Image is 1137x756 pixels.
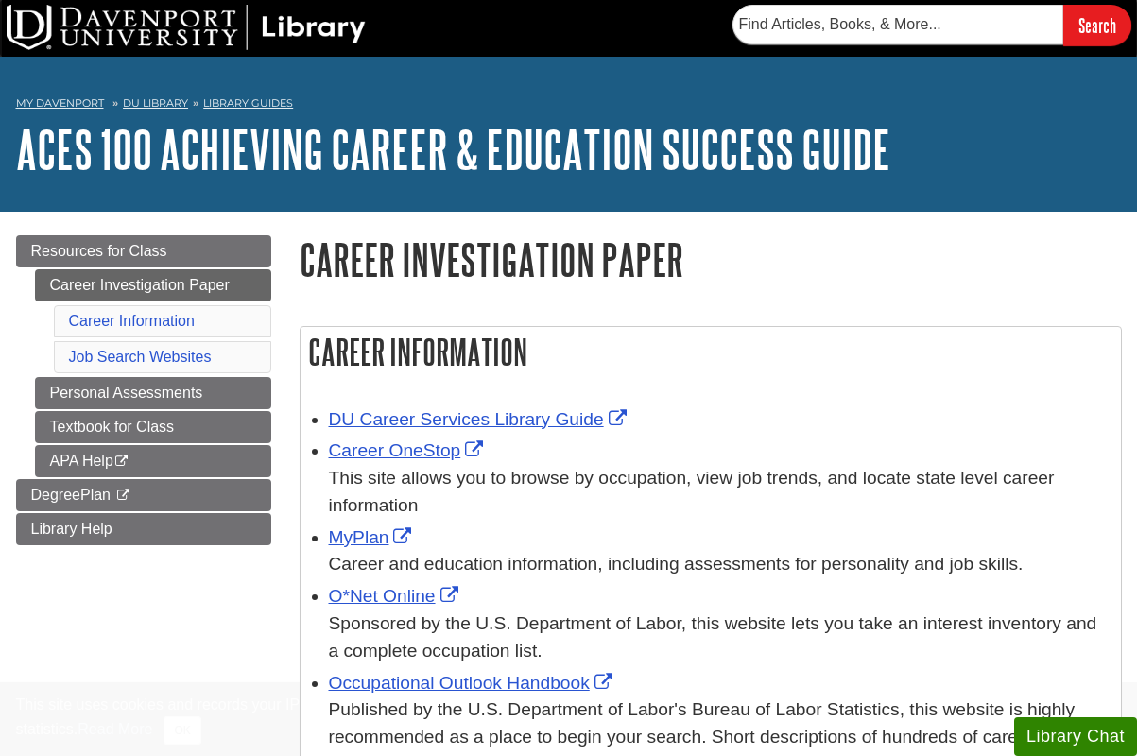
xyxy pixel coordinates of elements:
a: Textbook for Class [35,411,271,443]
a: Library Guides [203,96,293,110]
a: Link opens in new window [329,409,631,429]
div: Sponsored by the U.S. Department of Labor, this website lets you take an interest inventory and a... [329,610,1111,665]
a: Career Information [69,313,195,329]
button: Library Chat [1014,717,1137,756]
nav: breadcrumb [16,91,1122,121]
img: DU Library [7,5,366,50]
h2: Career Information [301,327,1121,377]
span: Library Help [31,521,112,537]
a: Link opens in new window [329,586,463,606]
a: Link opens in new window [329,673,617,693]
span: Resources for Class [31,243,167,259]
input: Search [1063,5,1131,45]
a: DegreePlan [16,479,271,511]
a: Link opens in new window [329,527,417,547]
form: Searches DU Library's articles, books, and more [732,5,1131,45]
span: DegreePlan [31,487,112,503]
a: My Davenport [16,95,104,112]
a: Career Investigation Paper [35,269,271,301]
a: Personal Assessments [35,377,271,409]
button: Close [164,716,200,745]
a: Library Help [16,513,271,545]
a: DU Library [123,96,188,110]
div: This site allows you to browse by occupation, view job trends, and locate state level career info... [329,465,1111,520]
i: This link opens in a new window [113,455,129,468]
a: ACES 100 Achieving Career & Education Success Guide [16,120,890,179]
a: Resources for Class [16,235,271,267]
div: Career and education information, including assessments for personality and job skills. [329,551,1111,578]
a: Read More [78,721,152,737]
a: Link opens in new window [329,440,489,460]
a: Job Search Websites [69,349,212,365]
i: This link opens in a new window [114,490,130,502]
a: APA Help [35,445,271,477]
div: This site uses cookies and records your IP address for usage statistics. Additionally, we use Goo... [16,694,1122,745]
input: Find Articles, Books, & More... [732,5,1063,44]
h1: Career Investigation Paper [300,235,1122,283]
div: Guide Page Menu [16,235,271,545]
